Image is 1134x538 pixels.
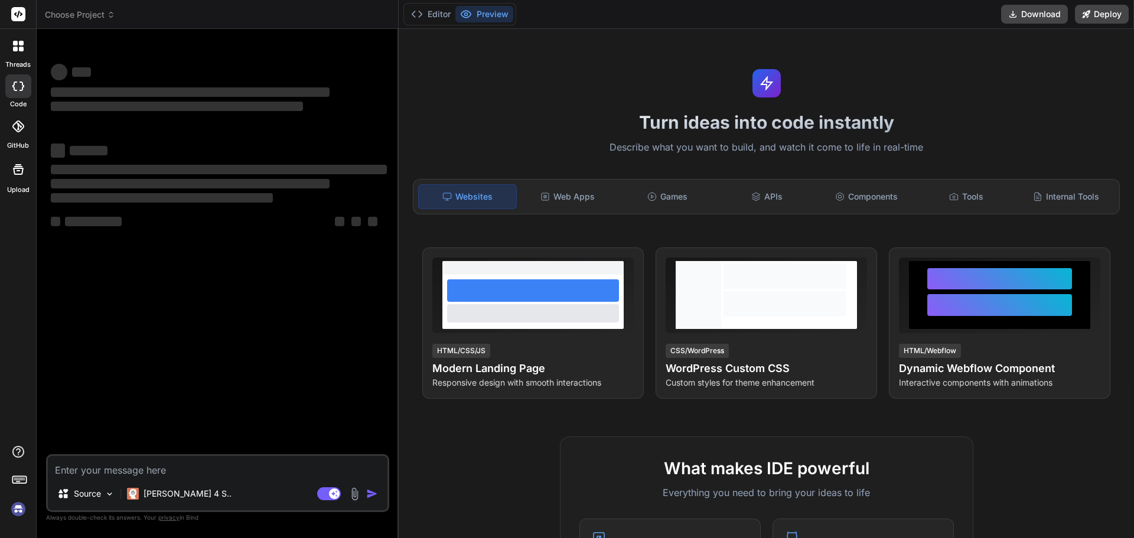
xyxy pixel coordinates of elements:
[666,360,867,377] h4: WordPress Custom CSS
[51,165,387,174] span: ‌
[899,377,1100,389] p: Interactive components with animations
[158,514,180,521] span: privacy
[51,179,330,188] span: ‌
[818,184,915,209] div: Components
[368,217,377,226] span: ‌
[406,112,1127,133] h1: Turn ideas into code instantly
[432,360,634,377] h4: Modern Landing Page
[666,344,729,358] div: CSS/WordPress
[579,485,954,500] p: Everything you need to bring your ideas to life
[366,488,378,500] img: icon
[51,64,67,80] span: ‌
[666,377,867,389] p: Custom styles for theme enhancement
[51,193,273,203] span: ‌
[51,144,65,158] span: ‌
[455,6,513,22] button: Preview
[51,217,60,226] span: ‌
[70,146,107,155] span: ‌
[51,102,303,111] span: ‌
[579,456,954,481] h2: What makes IDE powerful
[72,67,91,77] span: ‌
[1075,5,1129,24] button: Deploy
[7,141,29,151] label: GitHub
[432,377,634,389] p: Responsive design with smooth interactions
[144,488,232,500] p: [PERSON_NAME] 4 S..
[105,489,115,499] img: Pick Models
[899,360,1100,377] h4: Dynamic Webflow Component
[10,99,27,109] label: code
[5,60,31,70] label: threads
[619,184,716,209] div: Games
[432,344,490,358] div: HTML/CSS/JS
[1001,5,1068,24] button: Download
[351,217,361,226] span: ‌
[335,217,344,226] span: ‌
[1017,184,1115,209] div: Internal Tools
[74,488,101,500] p: Source
[127,488,139,500] img: Claude 4 Sonnet
[348,487,361,501] img: attachment
[46,512,389,523] p: Always double-check its answers. Your in Bind
[65,217,122,226] span: ‌
[8,499,28,519] img: signin
[406,6,455,22] button: Editor
[45,9,115,21] span: Choose Project
[718,184,816,209] div: APIs
[7,185,30,195] label: Upload
[418,184,517,209] div: Websites
[519,184,617,209] div: Web Apps
[918,184,1015,209] div: Tools
[899,344,961,358] div: HTML/Webflow
[406,140,1127,155] p: Describe what you want to build, and watch it come to life in real-time
[51,87,330,97] span: ‌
